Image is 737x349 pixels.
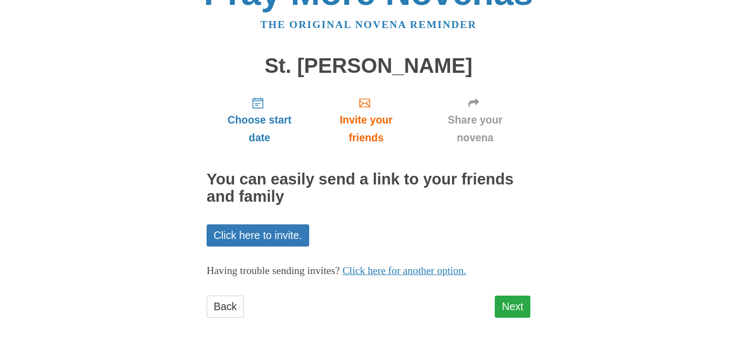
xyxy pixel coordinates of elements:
a: Choose start date [207,88,312,152]
a: Share your novena [420,88,530,152]
a: Invite your friends [312,88,420,152]
h1: St. [PERSON_NAME] [207,54,530,78]
a: Click here for another option. [343,265,467,276]
span: Invite your friends [323,111,409,147]
a: Click here to invite. [207,224,309,247]
span: Choose start date [217,111,302,147]
span: Having trouble sending invites? [207,265,340,276]
a: Next [495,296,530,318]
span: Share your novena [431,111,520,147]
a: The original novena reminder [261,19,477,30]
h2: You can easily send a link to your friends and family [207,171,530,206]
a: Back [207,296,244,318]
